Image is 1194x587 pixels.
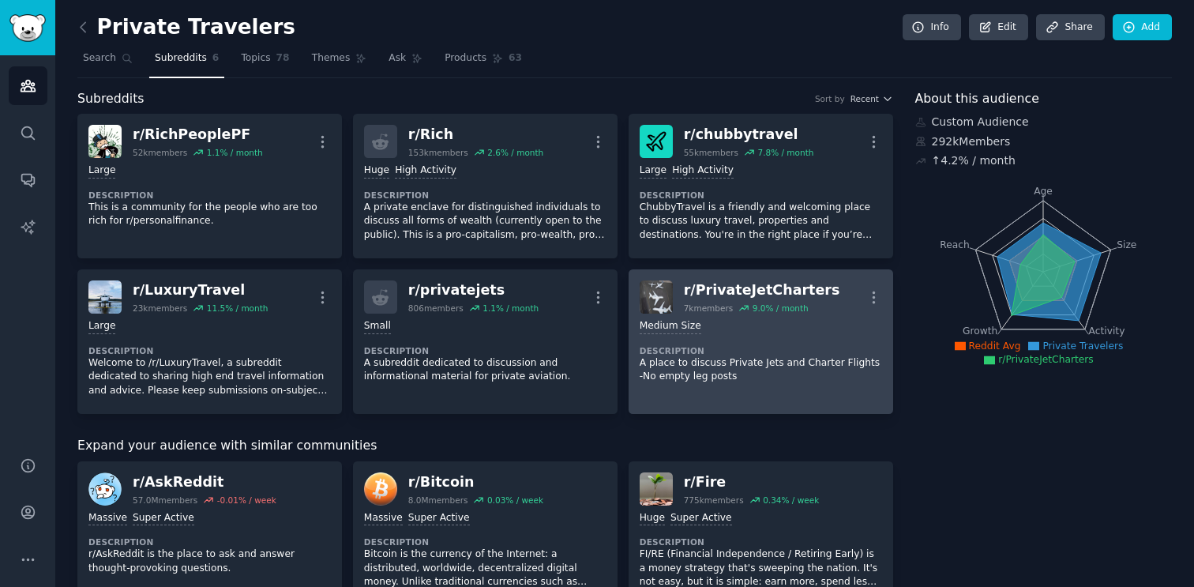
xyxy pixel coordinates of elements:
p: A place to discuss Private Jets and Charter Flights -No empty leg posts [640,356,882,384]
div: Super Active [133,511,194,526]
a: LuxuryTravelr/LuxuryTravel23kmembers11.5% / monthLargeDescriptionWelcome to /r/LuxuryTravel, a su... [77,269,342,414]
img: chubbytravel [640,125,673,158]
dt: Description [364,345,606,356]
span: Expand your audience with similar communities [77,436,377,456]
span: Private Travelers [1042,341,1123,352]
div: 806 members [408,303,464,314]
span: Reddit Avg [969,341,1021,352]
div: Super Active [670,511,732,526]
div: Small [364,319,391,334]
div: r/ chubbytravel [684,125,814,145]
p: This is a community for the people who are too rich for r/personalfinance. [88,201,331,228]
tspan: Growth [963,325,997,337]
a: Themes [306,46,373,78]
dt: Description [88,536,331,547]
dt: Description [364,190,606,201]
img: AskReddit [88,472,122,506]
div: 8.0M members [408,495,468,506]
div: r/ Bitcoin [408,472,543,492]
div: Large [88,319,115,334]
div: 23k members [133,303,187,314]
img: Bitcoin [364,472,397,506]
dt: Description [640,190,882,201]
div: r/ RichPeoplePF [133,125,263,145]
div: 2.6 % / month [487,147,543,158]
div: 153k members [408,147,468,158]
img: Fire [640,472,673,506]
a: r/Rich153kmembers2.6% / monthHugeHigh ActivityDescriptionA private enclave for distinguished indi... [353,114,618,258]
div: r/ PrivateJetCharters [684,280,840,300]
a: Search [77,46,138,78]
span: Topics [241,51,270,66]
div: r/ Rich [408,125,543,145]
div: 775k members [684,495,744,506]
dt: Description [640,536,882,547]
span: 78 [276,51,290,66]
div: 52k members [133,147,187,158]
a: Add [1113,14,1172,41]
dt: Description [88,345,331,356]
span: About this audience [915,89,1039,109]
a: Ask [383,46,428,78]
a: PrivateJetChartersr/PrivateJetCharters7kmembers9.0% / monthMedium SizeDescriptionA place to discu... [629,269,893,414]
div: 1.1 % / month [482,303,539,314]
h2: Private Travelers [77,15,295,40]
img: GummySearch logo [9,14,46,42]
div: r/ privatejets [408,280,539,300]
tspan: Size [1117,239,1136,250]
p: A private enclave for distinguished individuals to discuss all forms of wealth (currently open to... [364,201,606,243]
a: Share [1036,14,1104,41]
tspan: Age [1034,186,1053,197]
div: Medium Size [640,319,701,334]
a: Topics78 [235,46,295,78]
p: ChubbyTravel is a friendly and welcoming place to discuss luxury travel, properties and destinati... [640,201,882,243]
span: 6 [212,51,220,66]
span: r/PrivateJetCharters [998,354,1093,365]
div: 1.1 % / month [207,147,263,158]
div: Custom Audience [915,114,1173,130]
div: Massive [88,511,127,526]
div: Super Active [408,511,470,526]
div: r/ LuxuryTravel [133,280,268,300]
a: RichPeoplePFr/RichPeoplePF52kmembers1.1% / monthLargeDescriptionThis is a community for the peopl... [77,114,342,258]
dt: Description [640,345,882,356]
span: Products [445,51,486,66]
dt: Description [364,536,606,547]
p: Welcome to /r/LuxuryTravel, a subreddit dedicated to sharing high end travel information and advi... [88,356,331,398]
img: LuxuryTravel [88,280,122,314]
a: Info [903,14,961,41]
div: Massive [364,511,403,526]
span: Subreddits [77,89,145,109]
a: Edit [969,14,1028,41]
a: Products63 [439,46,528,78]
span: 63 [509,51,522,66]
span: Search [83,51,116,66]
div: 0.34 % / week [763,495,819,506]
span: Ask [389,51,406,66]
div: 0.03 % / week [487,495,543,506]
div: 7.8 % / month [757,147,813,158]
a: chubbytravelr/chubbytravel55kmembers7.8% / monthLargeHigh ActivityDescriptionChubbyTravel is a fr... [629,114,893,258]
div: High Activity [395,164,456,179]
div: Sort by [815,93,845,104]
span: Themes [312,51,351,66]
img: RichPeoplePF [88,125,122,158]
div: 9.0 % / month [753,303,809,314]
div: 55k members [684,147,738,158]
div: Huge [640,511,665,526]
div: 11.5 % / month [207,303,268,314]
div: r/ AskReddit [133,472,276,492]
button: Recent [850,93,893,104]
div: 292k Members [915,134,1173,150]
div: 57.0M members [133,495,197,506]
a: r/privatejets806members1.1% / monthSmallDescriptionA subreddit dedicated to discussion and inform... [353,269,618,414]
tspan: Reach [940,239,970,250]
a: Subreddits6 [149,46,224,78]
div: Large [88,164,115,179]
div: -0.01 % / week [217,495,276,506]
div: r/ Fire [684,472,820,492]
span: Recent [850,93,879,104]
span: Subreddits [155,51,207,66]
img: PrivateJetCharters [640,280,673,314]
tspan: Activity [1088,325,1125,337]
